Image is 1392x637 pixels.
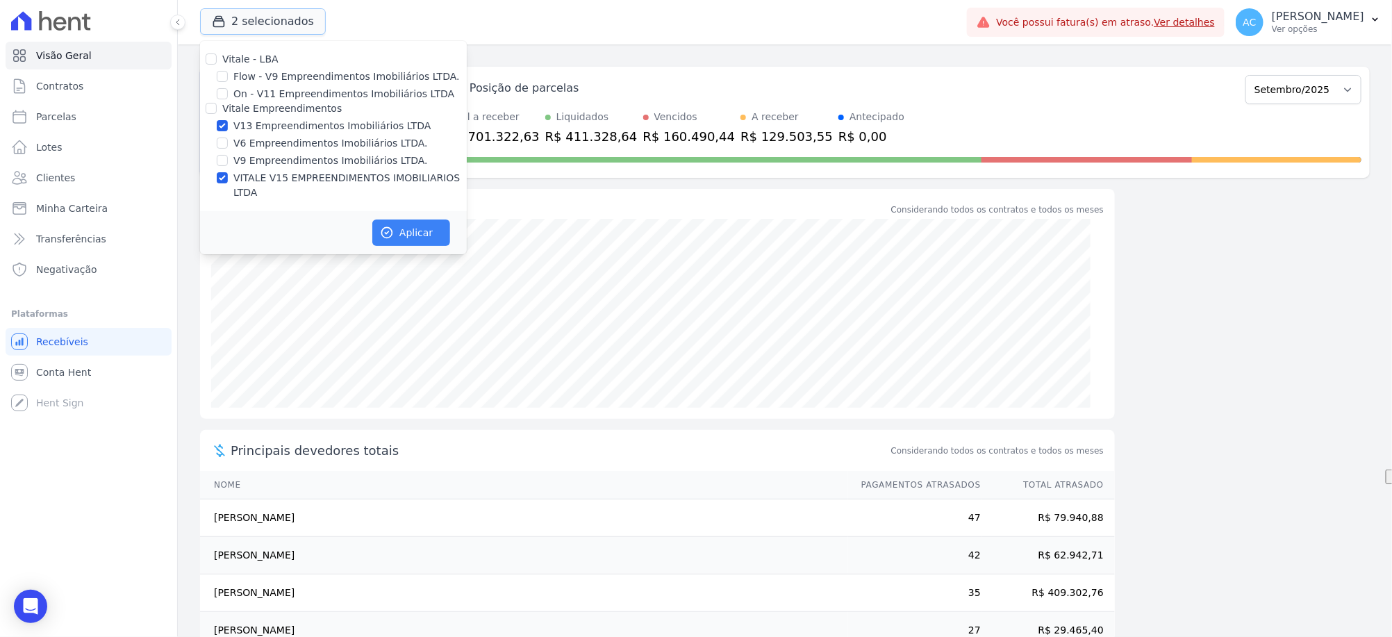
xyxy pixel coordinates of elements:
td: [PERSON_NAME] [200,574,848,612]
div: Liquidados [556,110,609,124]
span: Principais devedores totais [231,441,888,460]
span: Transferências [36,232,106,246]
td: R$ 409.302,76 [981,574,1115,612]
span: Recebíveis [36,335,88,349]
td: R$ 79.940,88 [981,499,1115,537]
span: Você possui fatura(s) em atraso. [996,15,1215,30]
div: Posição de parcelas [470,80,579,97]
td: [PERSON_NAME] [200,499,848,537]
label: V6 Empreendimentos Imobiliários LTDA. [233,136,428,151]
a: Contratos [6,72,172,100]
span: Parcelas [36,110,76,124]
a: Conta Hent [6,358,172,386]
span: Minha Carteira [36,201,108,215]
label: Vitale Empreendimentos [222,103,342,114]
a: Parcelas [6,103,172,131]
span: Lotes [36,140,63,154]
a: Minha Carteira [6,195,172,222]
div: R$ 129.503,55 [740,127,833,146]
label: VITALE V15 EMPREENDIMENTOS IMOBILIARIOS LTDA [233,171,467,200]
div: Considerando todos os contratos e todos os meses [891,204,1104,216]
td: 47 [848,499,981,537]
span: Contratos [36,79,83,93]
th: Nome [200,471,848,499]
label: V13 Empreendimentos Imobiliários LTDA [233,119,431,133]
th: Pagamentos Atrasados [848,471,981,499]
a: Transferências [6,225,172,253]
p: Ver opções [1272,24,1364,35]
label: On - V11 Empreendimentos Imobiliários LTDA [233,87,454,101]
div: Saldo devedor total [231,200,888,219]
button: AC [PERSON_NAME] Ver opções [1225,3,1392,42]
a: Negativação [6,256,172,283]
label: Flow - V9 Empreendimentos Imobiliários LTDA. [233,69,460,84]
td: [PERSON_NAME] [200,537,848,574]
span: Negativação [36,263,97,276]
span: Clientes [36,171,75,185]
div: Open Intercom Messenger [14,590,47,623]
p: [PERSON_NAME] [1272,10,1364,24]
span: Considerando todos os contratos e todos os meses [891,445,1104,457]
div: Vencidos [654,110,697,124]
th: Total Atrasado [981,471,1115,499]
td: 35 [848,574,981,612]
div: Plataformas [11,306,166,322]
div: Antecipado [850,110,904,124]
div: R$ 701.322,63 [447,127,540,146]
span: AC [1243,17,1257,27]
a: Visão Geral [6,42,172,69]
div: R$ 0,00 [838,127,904,146]
a: Lotes [6,133,172,161]
a: Clientes [6,164,172,192]
span: Visão Geral [36,49,92,63]
td: R$ 62.942,71 [981,537,1115,574]
button: Aplicar [372,220,450,246]
a: Ver detalhes [1154,17,1216,28]
td: 42 [848,537,981,574]
div: R$ 160.490,44 [643,127,736,146]
a: Recebíveis [6,328,172,356]
span: Conta Hent [36,365,91,379]
div: Total a receber [447,110,540,124]
div: R$ 411.328,64 [545,127,638,146]
button: 2 selecionados [200,8,326,35]
div: A receber [752,110,799,124]
label: Vitale - LBA [222,53,279,65]
label: V9 Empreendimentos Imobiliários LTDA. [233,154,428,168]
